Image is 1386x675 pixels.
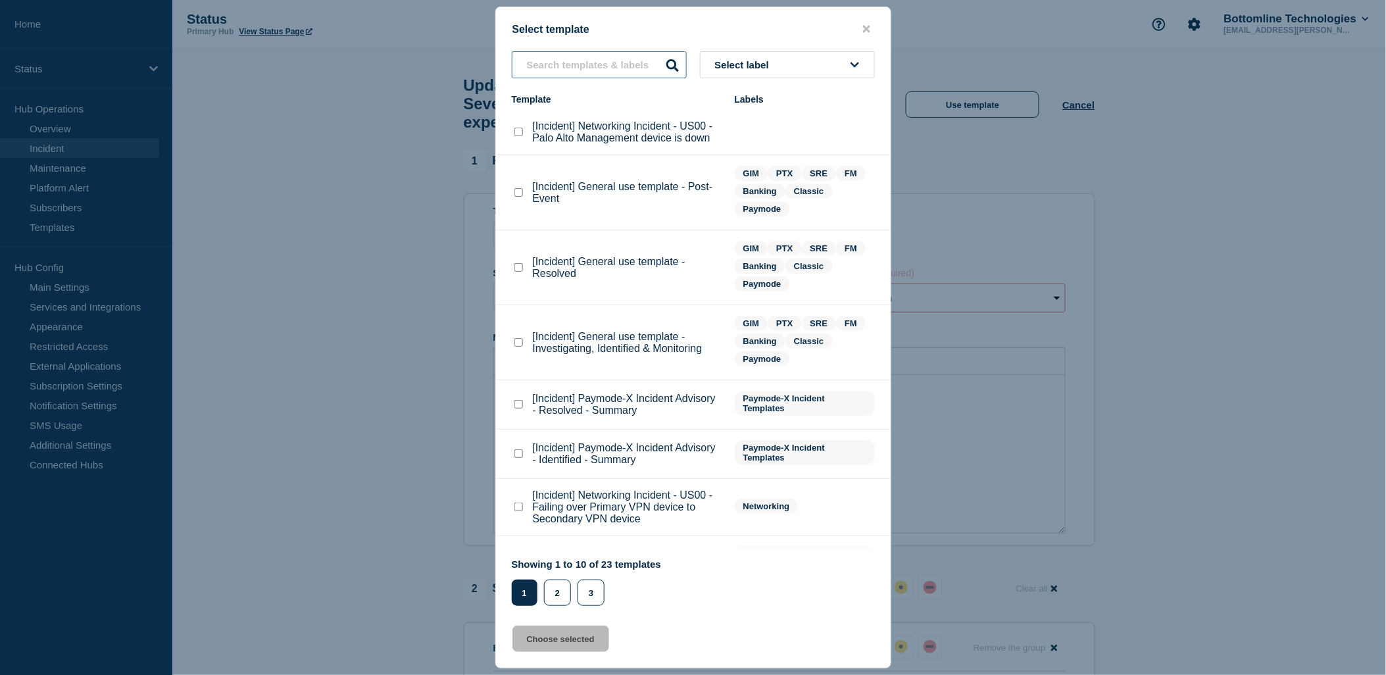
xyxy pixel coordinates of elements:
[533,120,722,144] p: [Incident] Networking Incident - US00 - Palo Alto Management device is down
[715,59,775,70] span: Select label
[836,166,866,181] span: FM
[512,94,722,105] div: Template
[836,241,866,256] span: FM
[735,334,785,349] span: Banking
[802,241,837,256] span: SRE
[514,338,523,347] input: [Incident] General use template - Investigating, Identified & Monitoring checkbox
[533,489,722,525] p: [Incident] Networking Incident - US00 - Failing over Primary VPN device to Secondary VPN device
[859,23,874,36] button: close button
[496,23,891,36] div: Select template
[802,166,837,181] span: SRE
[533,393,722,416] p: [Incident] Paymode-X Incident Advisory - Resolved - Summary
[735,391,875,416] span: Paymode-X Incident Templates
[768,241,801,256] span: PTX
[735,201,790,216] span: Paymode
[514,128,523,136] input: [Incident] Networking Incident - US00 - Palo Alto Management device is down checkbox
[514,503,523,511] input: [Incident] Networking Incident - US00 - Failing over Primary VPN device to Secondary VPN device c...
[544,580,571,606] button: 2
[785,184,833,199] span: Classic
[533,256,722,280] p: [Incident] General use template - Resolved
[735,351,790,366] span: Paymode
[514,400,523,409] input: [Incident] Paymode-X Incident Advisory - Resolved - Summary checkbox
[735,94,875,105] div: Labels
[836,316,866,331] span: FM
[514,263,523,272] input: [Incident] General use template - Resolved checkbox
[802,316,837,331] span: SRE
[735,440,875,465] span: Paymode-X Incident Templates
[785,259,833,274] span: Classic
[512,559,662,570] p: Showing 1 to 10 of 23 templates
[735,499,799,514] span: Networking
[768,166,801,181] span: PTX
[533,331,722,355] p: [Incident] General use template - Investigating, Identified & Monitoring
[735,166,768,181] span: GIM
[735,259,785,274] span: Banking
[735,316,768,331] span: GIM
[700,51,875,78] button: Select label
[512,580,537,606] button: 1
[735,241,768,256] span: GIM
[578,580,605,606] button: 3
[735,276,790,291] span: Paymode
[533,442,722,466] p: [Incident] Paymode-X Incident Advisory - Identified - Summary
[512,51,687,78] input: Search templates & labels
[768,316,801,331] span: PTX
[514,449,523,458] input: [Incident] Paymode-X Incident Advisory - Identified - Summary checkbox
[785,334,833,349] span: Classic
[533,181,722,205] p: [Incident] General use template - Post-Event
[735,184,785,199] span: Banking
[514,188,523,197] input: [Incident] General use template - Post-Event checkbox
[735,547,875,572] span: NACP PCM Emergency Notification
[512,626,609,652] button: Choose selected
